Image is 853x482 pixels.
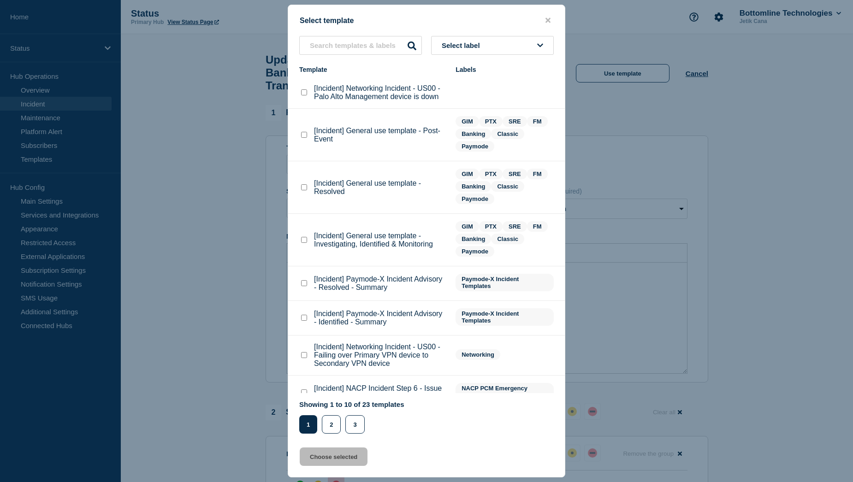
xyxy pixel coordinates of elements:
input: [Incident] Paymode-X Incident Advisory - Resolved - Summary checkbox [301,280,307,286]
input: [Incident] General use template - Post-Event checkbox [301,132,307,138]
input: [Incident] Networking Incident - US00 - Palo Alto Management device is down checkbox [301,89,307,95]
input: [Incident] General use template - Resolved checkbox [301,184,307,190]
p: [Incident] Networking Incident - US00 - Failing over Primary VPN device to Secondary VPN device [314,343,446,368]
span: Paymode [456,194,494,204]
p: Showing 1 to 10 of 23 templates [299,400,404,408]
span: Select label [442,41,484,49]
span: Paymode [456,141,494,152]
p: [Incident] Paymode-X Incident Advisory - Resolved - Summary [314,275,446,292]
span: SRE [503,221,527,232]
span: SRE [503,116,527,127]
span: Classic [491,234,524,244]
span: Banking [456,234,491,244]
span: PTX [479,169,503,179]
span: Paymode-X Incident Templates [456,274,554,291]
input: [Incident] NACP Incident Step 6 - Issue Resolved & Closed checkbox [301,389,307,395]
span: GIM [456,116,479,127]
button: close button [543,16,553,25]
p: [Incident] General use template - Investigating, Identified & Monitoring [314,232,446,248]
span: Classic [491,129,524,139]
p: [Incident] General use template - Resolved [314,179,446,196]
button: 3 [345,415,364,434]
button: Select label [431,36,554,55]
input: [Incident] Paymode-X Incident Advisory - Identified - Summary checkbox [301,315,307,321]
span: FM [527,221,548,232]
span: FM [527,169,548,179]
span: FM [527,116,548,127]
p: [Incident] Paymode-X Incident Advisory - Identified - Summary [314,310,446,326]
span: PTX [479,116,503,127]
span: NACP PCM Emergency Notification [456,383,554,400]
input: [Incident] General use template - Investigating, Identified & Monitoring checkbox [301,237,307,243]
span: Networking [456,349,500,360]
p: [Incident] NACP Incident Step 6 - Issue Resolved & Closed [314,384,446,401]
span: GIM [456,221,479,232]
input: [Incident] Networking Incident - US00 - Failing over Primary VPN device to Secondary VPN device c... [301,352,307,358]
input: Search templates & labels [299,36,422,55]
p: [Incident] General use template - Post-Event [314,127,446,143]
button: 2 [322,415,341,434]
span: SRE [503,169,527,179]
button: 1 [299,415,317,434]
span: Paymode [456,246,494,257]
button: Choose selected [300,447,367,466]
span: Classic [491,181,524,192]
div: Select template [288,16,565,25]
span: PTX [479,221,503,232]
span: Banking [456,181,491,192]
span: Banking [456,129,491,139]
span: Paymode-X Incident Templates [456,308,554,326]
p: [Incident] Networking Incident - US00 - Palo Alto Management device is down [314,84,446,101]
div: Labels [456,66,554,73]
span: GIM [456,169,479,179]
div: Template [299,66,446,73]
